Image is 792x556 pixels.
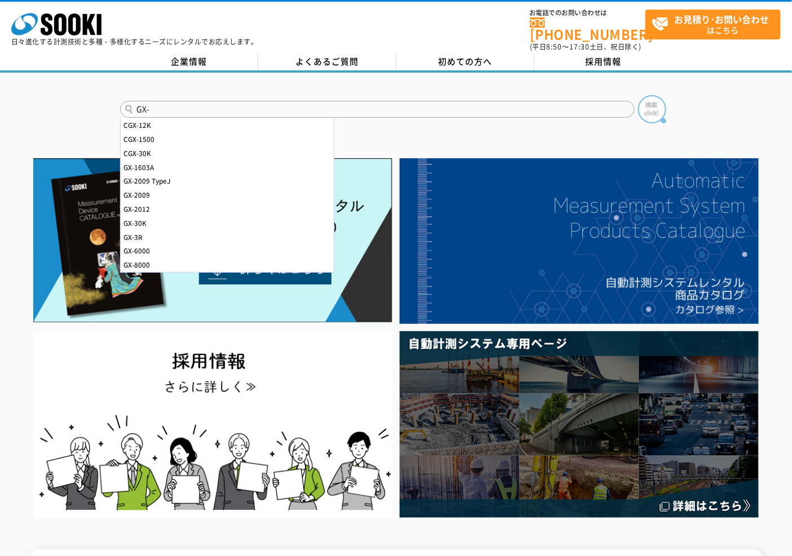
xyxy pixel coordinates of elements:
[530,17,645,41] a: [PHONE_NUMBER]
[638,95,666,123] img: btn_search.png
[121,174,334,188] div: GX-2009 TypeJ
[33,331,392,518] img: SOOKI recruit
[400,331,759,518] img: 自動計測システム専用ページ
[121,118,334,132] div: CGX-12K
[547,42,563,52] span: 8:50
[534,54,672,70] a: 採用情報
[121,161,334,175] div: GX-1603A
[11,38,258,45] p: 日々進化する計測技術と多種・多様化するニーズにレンタルでお応えします。
[120,54,258,70] a: 企業情報
[675,12,769,26] strong: お見積り･お問い合わせ
[121,230,334,244] div: GX-3R
[121,244,334,258] div: GX-6000
[121,146,334,161] div: CGX-30K
[121,132,334,146] div: CGX-1500
[121,202,334,216] div: GX-2012
[121,258,334,272] div: GX-8000
[121,188,334,202] div: GX-2009
[120,101,635,118] input: 商品名、型式、NETIS番号を入力してください
[438,55,492,68] span: 初めての方へ
[530,10,645,16] span: お電話でのお問い合わせは
[33,158,392,323] img: Catalog Ver10
[569,42,590,52] span: 17:30
[400,158,759,324] img: 自動計測システムカタログ
[530,42,641,52] span: (平日 ～ 土日、祝日除く)
[258,54,396,70] a: よくあるご質問
[396,54,534,70] a: 初めての方へ
[645,10,781,39] a: お見積り･お問い合わせはこちら
[652,10,780,38] span: はこちら
[121,216,334,230] div: GX-30K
